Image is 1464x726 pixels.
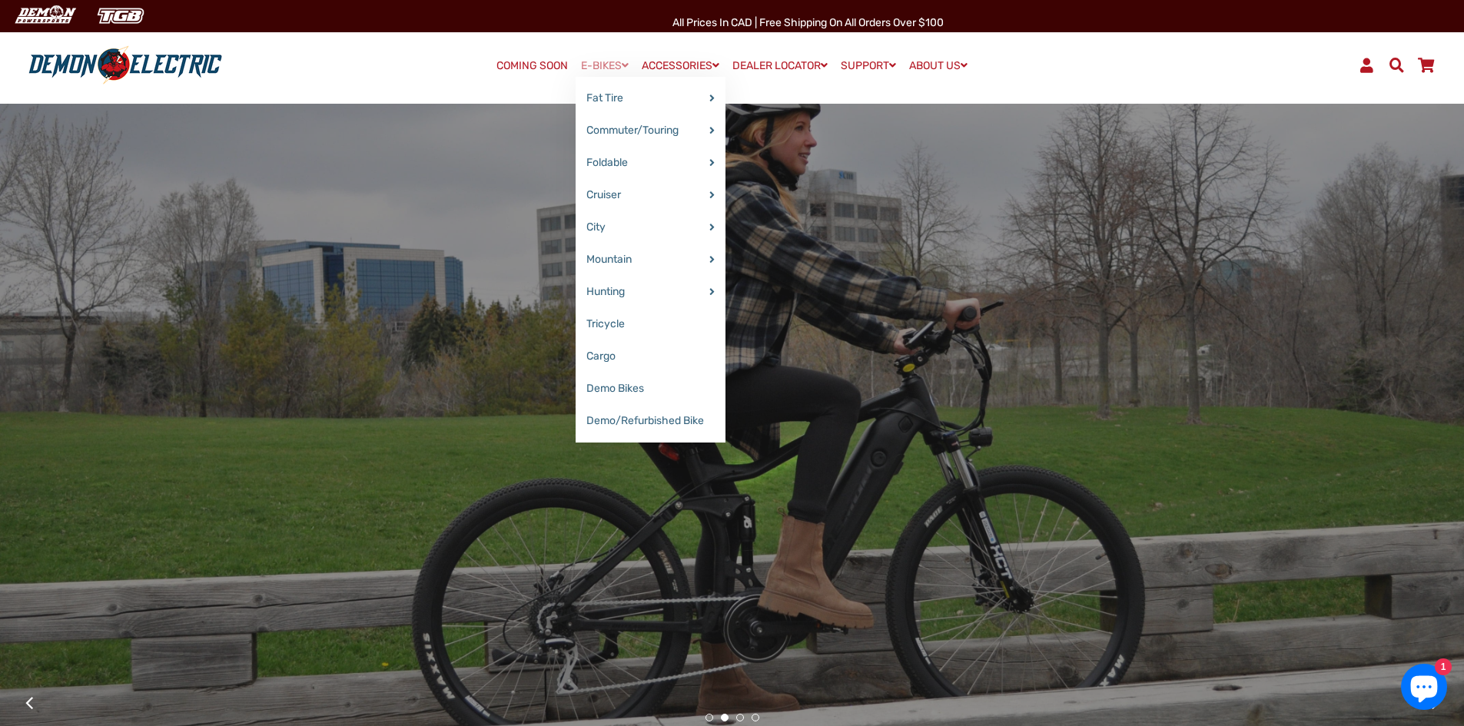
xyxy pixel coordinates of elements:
[576,147,725,179] a: Foldable
[705,714,713,721] button: 1 of 4
[576,55,634,77] a: E-BIKES
[672,16,944,29] span: All Prices in CAD | Free shipping on all orders over $100
[23,45,227,85] img: Demon Electric logo
[736,714,744,721] button: 3 of 4
[491,55,573,77] a: COMING SOON
[89,3,152,28] img: TGB Canada
[576,276,725,308] a: Hunting
[576,308,725,340] a: Tricycle
[1396,664,1452,714] inbox-online-store-chat: Shopify online store chat
[576,114,725,147] a: Commuter/Touring
[727,55,833,77] a: DEALER LOCATOR
[636,55,725,77] a: ACCESSORIES
[576,244,725,276] a: Mountain
[752,714,759,721] button: 4 of 4
[835,55,901,77] a: SUPPORT
[576,82,725,114] a: Fat Tire
[576,405,725,437] a: Demo/Refurbished Bike
[8,3,81,28] img: Demon Electric
[721,714,729,721] button: 2 of 4
[576,340,725,373] a: Cargo
[576,373,725,405] a: Demo Bikes
[576,211,725,244] a: City
[904,55,973,77] a: ABOUT US
[576,179,725,211] a: Cruiser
